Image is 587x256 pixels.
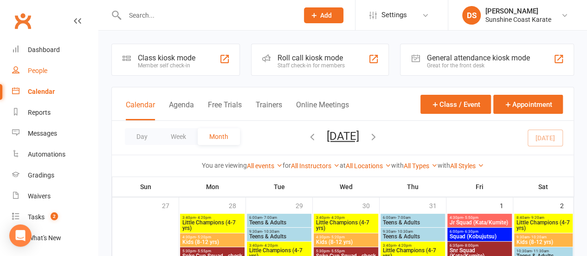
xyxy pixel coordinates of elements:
[346,162,391,170] a: All Locations
[12,186,98,207] a: Waivers
[396,243,412,248] span: - 4:20pm
[162,197,179,213] div: 27
[316,216,376,220] span: 3:40pm
[28,130,57,137] div: Messages
[229,197,245,213] div: 28
[316,235,376,239] span: 4:30pm
[277,53,345,62] div: Roll call kiosk mode
[513,177,574,197] th: Sat
[12,81,98,102] a: Calendar
[249,216,310,220] span: 6:00am
[516,216,571,220] span: 8:40am
[12,39,98,60] a: Dashboard
[202,162,247,169] strong: You are viewing
[320,12,332,19] span: Add
[256,100,282,120] button: Trainers
[560,197,573,213] div: 2
[122,9,292,22] input: Search...
[449,234,510,239] span: Squad (Kobujutsu)
[316,239,376,245] span: Kids (8-12 yrs)
[304,7,343,23] button: Add
[532,249,549,253] span: - 11:30am
[246,177,313,197] th: Tue
[249,220,310,225] span: Teens & Adults
[329,216,345,220] span: - 4:20pm
[462,6,481,25] div: DS
[169,100,194,120] button: Agenda
[516,249,571,253] span: 10:30am
[382,216,443,220] span: 6:00am
[516,239,571,245] span: Kids (8-12 yrs)
[28,67,47,74] div: People
[438,162,450,169] strong: with
[138,53,195,62] div: Class kiosk mode
[12,228,98,249] a: What's New
[182,239,243,245] span: Kids (8-12 yrs)
[12,165,98,186] a: Gradings
[449,243,510,248] span: 6:35pm
[182,249,243,253] span: 5:30pm
[12,123,98,144] a: Messages
[362,197,379,213] div: 30
[263,243,278,248] span: - 4:20pm
[28,192,51,200] div: Waivers
[198,128,240,145] button: Month
[500,197,513,213] div: 1
[249,234,310,239] span: Teens & Adults
[382,234,443,239] span: Teens & Adults
[426,62,529,69] div: Great for the front desk
[463,230,478,234] span: - 6:30pm
[28,213,45,221] div: Tasks
[396,230,413,234] span: - 10:30am
[449,230,510,234] span: 6:00pm
[450,162,484,170] a: All Styles
[429,197,446,213] div: 31
[382,220,443,225] span: Teens & Adults
[182,235,243,239] span: 4:30pm
[529,216,544,220] span: - 9:20am
[12,102,98,123] a: Reports
[327,130,359,143] button: [DATE]
[159,128,198,145] button: Week
[28,88,55,95] div: Calendar
[446,177,513,197] th: Fri
[381,5,407,26] span: Settings
[125,128,159,145] button: Day
[112,177,179,197] th: Sun
[296,197,312,213] div: 29
[28,46,60,53] div: Dashboard
[391,162,404,169] strong: with
[277,62,345,69] div: Staff check-in for members
[247,162,283,170] a: All events
[485,15,551,24] div: Sunshine Coast Karate
[313,177,380,197] th: Wed
[420,95,491,114] button: Class / Event
[51,212,58,220] span: 2
[316,220,376,231] span: Little Champions (4-7 yrs)
[283,162,291,169] strong: for
[196,235,211,239] span: - 5:20pm
[463,243,478,248] span: - 8:00pm
[329,235,345,239] span: - 5:20pm
[404,162,438,170] a: All Types
[485,7,551,15] div: [PERSON_NAME]
[296,100,349,120] button: Online Meetings
[340,162,346,169] strong: at
[138,62,195,69] div: Member self check-in
[516,220,571,231] span: Little Champions (4-7 yrs)
[449,216,510,220] span: 4:30pm
[426,53,529,62] div: General attendance kiosk mode
[182,216,243,220] span: 3:40pm
[9,224,32,247] div: Open Intercom Messenger
[28,109,51,116] div: Reports
[196,216,211,220] span: - 4:20pm
[449,220,510,225] span: Jr Squad (Kata/Kumite)
[516,235,571,239] span: 9:30am
[380,177,446,197] th: Thu
[126,100,155,120] button: Calendar
[249,243,310,248] span: 3:40pm
[262,216,277,220] span: - 7:00am
[463,216,478,220] span: - 5:50pm
[316,249,376,253] span: 5:30pm
[182,220,243,231] span: Little Champions (4-7 yrs)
